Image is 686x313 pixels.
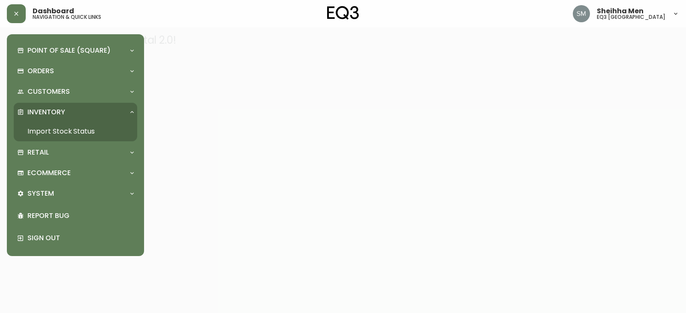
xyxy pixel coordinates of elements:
[597,8,644,15] span: Sheihha Men
[14,143,137,162] div: Retail
[27,107,65,117] p: Inventory
[14,227,137,249] div: Sign Out
[27,211,134,221] p: Report Bug
[573,5,590,22] img: cfa6f7b0e1fd34ea0d7b164297c1067f
[14,62,137,80] div: Orders
[27,87,70,96] p: Customers
[27,233,134,243] p: Sign Out
[27,189,54,198] p: System
[33,15,101,20] h5: navigation & quick links
[14,103,137,122] div: Inventory
[27,168,71,178] p: Ecommerce
[14,205,137,227] div: Report Bug
[27,66,54,76] p: Orders
[14,164,137,182] div: Ecommerce
[33,8,74,15] span: Dashboard
[327,6,359,20] img: logo
[27,148,49,157] p: Retail
[597,15,665,20] h5: eq3 [GEOGRAPHIC_DATA]
[14,184,137,203] div: System
[14,41,137,60] div: Point of Sale (Square)
[27,46,111,55] p: Point of Sale (Square)
[14,122,137,141] a: Import Stock Status
[14,82,137,101] div: Customers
